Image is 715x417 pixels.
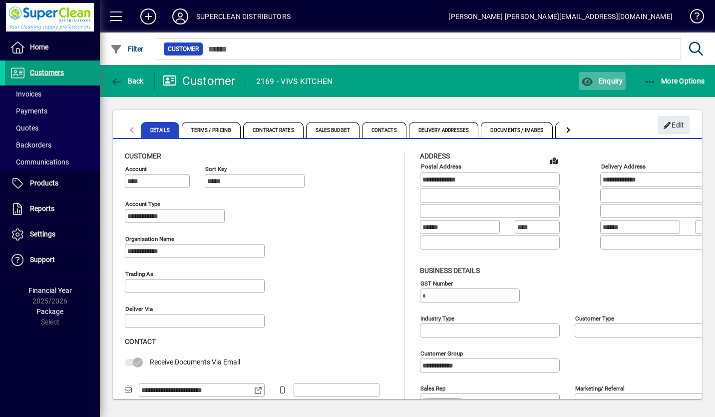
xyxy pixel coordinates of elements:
span: Quotes [10,124,38,132]
div: SUPERCLEAN DISTRIBUTORS [196,8,291,24]
button: Edit [658,116,690,134]
span: Backorders [10,141,51,149]
a: Quotes [5,119,100,136]
span: Home [30,43,48,51]
a: Support [5,247,100,272]
span: Business details [420,266,480,274]
mat-label: Customer type [575,314,614,321]
span: Custom Fields [555,122,611,138]
a: Home [5,35,100,60]
span: Address [420,152,450,160]
button: More Options [642,72,708,90]
span: Contract Rates [243,122,303,138]
span: Contacts [362,122,406,138]
mat-label: GST Number [420,279,453,286]
mat-label: Account Type [125,200,160,207]
span: Products [30,179,58,187]
span: Back [110,77,144,85]
a: Products [5,171,100,196]
span: More Options [644,77,705,85]
a: Invoices [5,85,100,102]
span: Settings [30,230,55,238]
span: Receive Documents Via Email [150,358,240,366]
span: Terms / Pricing [182,122,241,138]
mat-label: Deliver via [125,305,153,312]
mat-label: Trading as [125,270,153,277]
span: Customers [30,68,64,76]
span: Package [36,307,63,315]
a: Knowledge Base [683,2,703,34]
mat-label: Industry type [420,314,454,321]
button: Back [108,72,146,90]
span: Contact [125,337,156,345]
span: Delivery Addresses [409,122,479,138]
div: 2169 - VIVS KITCHEN [256,73,333,89]
button: Add [132,7,164,25]
mat-label: Organisation name [125,235,174,242]
mat-label: Customer group [420,349,463,356]
span: Enquiry [581,77,623,85]
app-page-header-button: Back [100,72,155,90]
span: Sales Budget [306,122,359,138]
mat-label: Sort key [205,165,227,172]
mat-label: Account [125,165,147,172]
span: Customer [125,152,161,160]
a: Reports [5,196,100,221]
span: Invoices [10,90,41,98]
a: Payments [5,102,100,119]
span: Filter [110,45,144,53]
span: Communications [10,158,69,166]
span: Documents / Images [481,122,553,138]
span: Edit [663,117,685,133]
span: Reports [30,204,54,212]
div: [PERSON_NAME] [PERSON_NAME][EMAIL_ADDRESS][DOMAIN_NAME] [448,8,673,24]
a: View on map [546,152,562,168]
mat-label: Marketing/ Referral [575,384,625,391]
button: Enquiry [579,72,625,90]
a: Settings [5,222,100,247]
mat-label: Sales rep [420,384,445,391]
span: Financial Year [28,286,72,294]
a: Communications [5,153,100,170]
span: Support [30,255,55,263]
span: Customer [168,44,199,54]
span: Payments [10,107,47,115]
div: Customer [162,73,236,89]
button: Profile [164,7,196,25]
span: Details [141,122,179,138]
a: Backorders [5,136,100,153]
button: Filter [108,40,146,58]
